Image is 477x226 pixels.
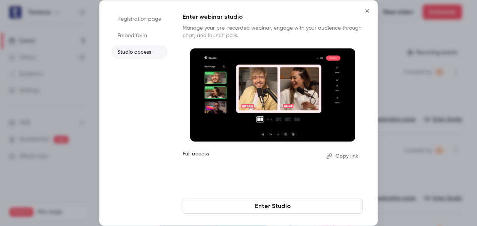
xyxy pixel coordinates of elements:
li: Studio access [111,45,168,59]
button: Copy link [323,150,363,162]
a: Enter Studio [183,199,363,214]
button: Close [360,3,375,18]
p: Enter webinar studio [183,12,363,21]
li: Embed form [111,29,168,42]
p: Full access [183,150,320,162]
li: Registration page [111,12,168,26]
img: Invite speakers to webinar [190,48,355,142]
p: Manage your pre-recorded webinar, engage with your audience through chat, and launch polls. [183,24,363,39]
